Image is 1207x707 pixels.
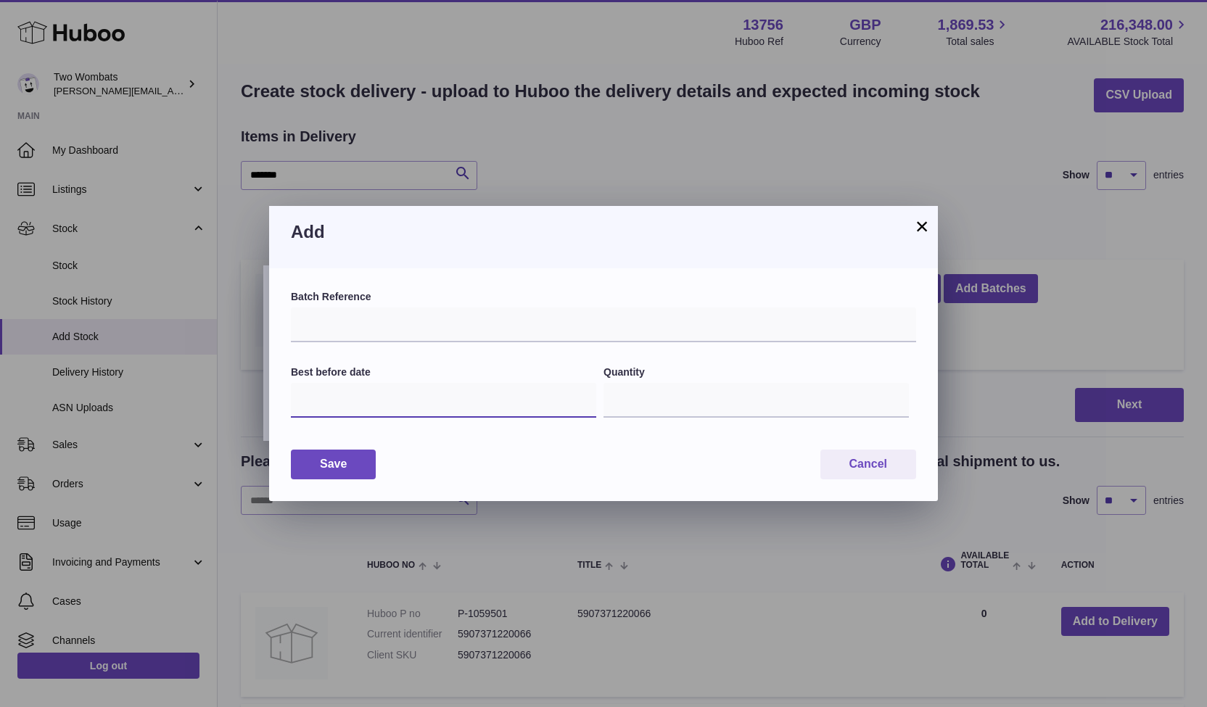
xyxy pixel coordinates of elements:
[820,450,916,479] button: Cancel
[291,290,916,304] label: Batch Reference
[291,365,596,379] label: Best before date
[291,450,376,479] button: Save
[603,365,909,379] label: Quantity
[913,218,931,235] button: ×
[291,220,916,244] h3: Add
